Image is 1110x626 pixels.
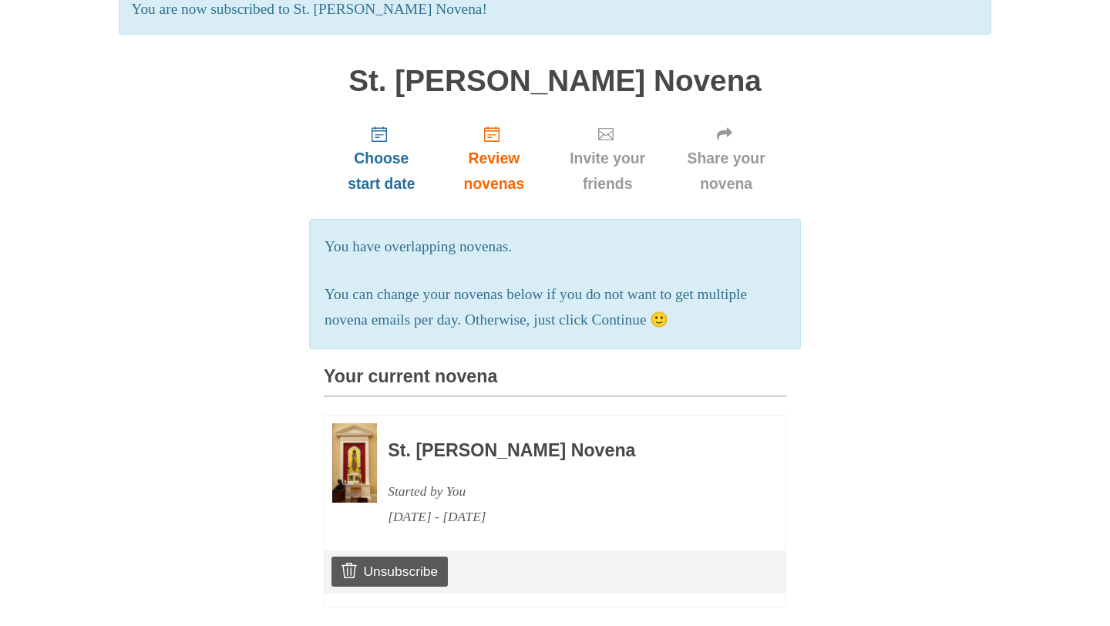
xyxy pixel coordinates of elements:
[439,113,549,204] a: Review novenas
[564,146,651,197] span: Invite your friends
[388,441,744,461] h3: St. [PERSON_NAME] Novena
[339,146,424,197] span: Choose start date
[324,113,439,204] a: Choose start date
[325,282,785,333] p: You can change your novenas below if you do not want to get multiple novena emails per day. Other...
[455,146,533,197] span: Review novenas
[325,234,785,260] p: You have overlapping novenas.
[549,113,666,204] a: Invite your friends
[681,146,771,197] span: Share your novena
[666,113,786,204] a: Share your novena
[388,479,744,504] div: Started by You
[332,423,377,503] img: Novena image
[388,504,744,530] div: [DATE] - [DATE]
[324,65,786,98] h1: St. [PERSON_NAME] Novena
[324,367,786,397] h3: Your current novena
[331,557,448,586] a: Unsubscribe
